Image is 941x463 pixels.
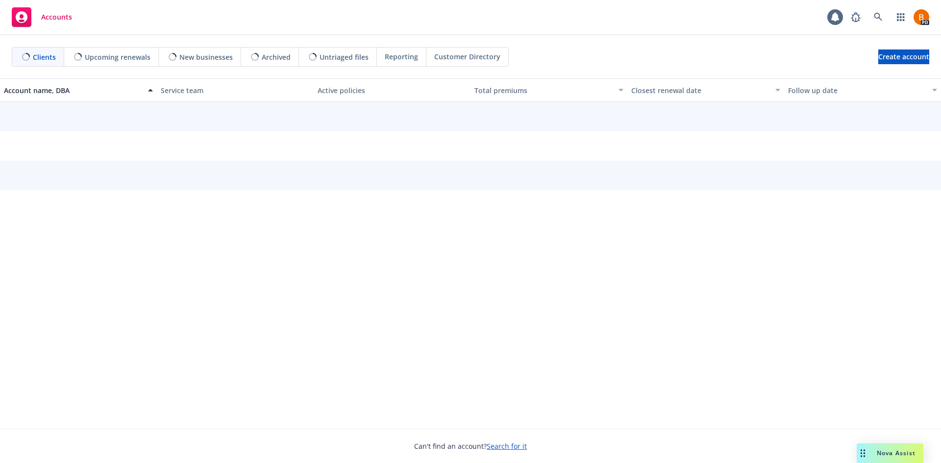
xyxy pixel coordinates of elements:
[179,52,233,62] span: New businesses
[627,78,784,102] button: Closest renewal date
[161,85,310,96] div: Service team
[262,52,291,62] span: Archived
[314,78,470,102] button: Active policies
[914,9,929,25] img: photo
[868,7,888,27] a: Search
[414,441,527,451] span: Can't find an account?
[320,52,369,62] span: Untriaged files
[784,78,941,102] button: Follow up date
[470,78,627,102] button: Total premiums
[8,3,76,31] a: Accounts
[857,443,869,463] div: Drag to move
[385,51,418,62] span: Reporting
[877,449,916,457] span: Nova Assist
[4,85,142,96] div: Account name, DBA
[878,49,929,64] a: Create account
[631,85,769,96] div: Closest renewal date
[788,85,926,96] div: Follow up date
[878,48,929,66] span: Create account
[846,7,866,27] a: Report a Bug
[41,13,72,21] span: Accounts
[85,52,150,62] span: Upcoming renewals
[857,443,923,463] button: Nova Assist
[891,7,911,27] a: Switch app
[157,78,314,102] button: Service team
[33,52,56,62] span: Clients
[474,85,613,96] div: Total premiums
[487,441,527,451] a: Search for it
[434,51,500,62] span: Customer Directory
[318,85,467,96] div: Active policies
